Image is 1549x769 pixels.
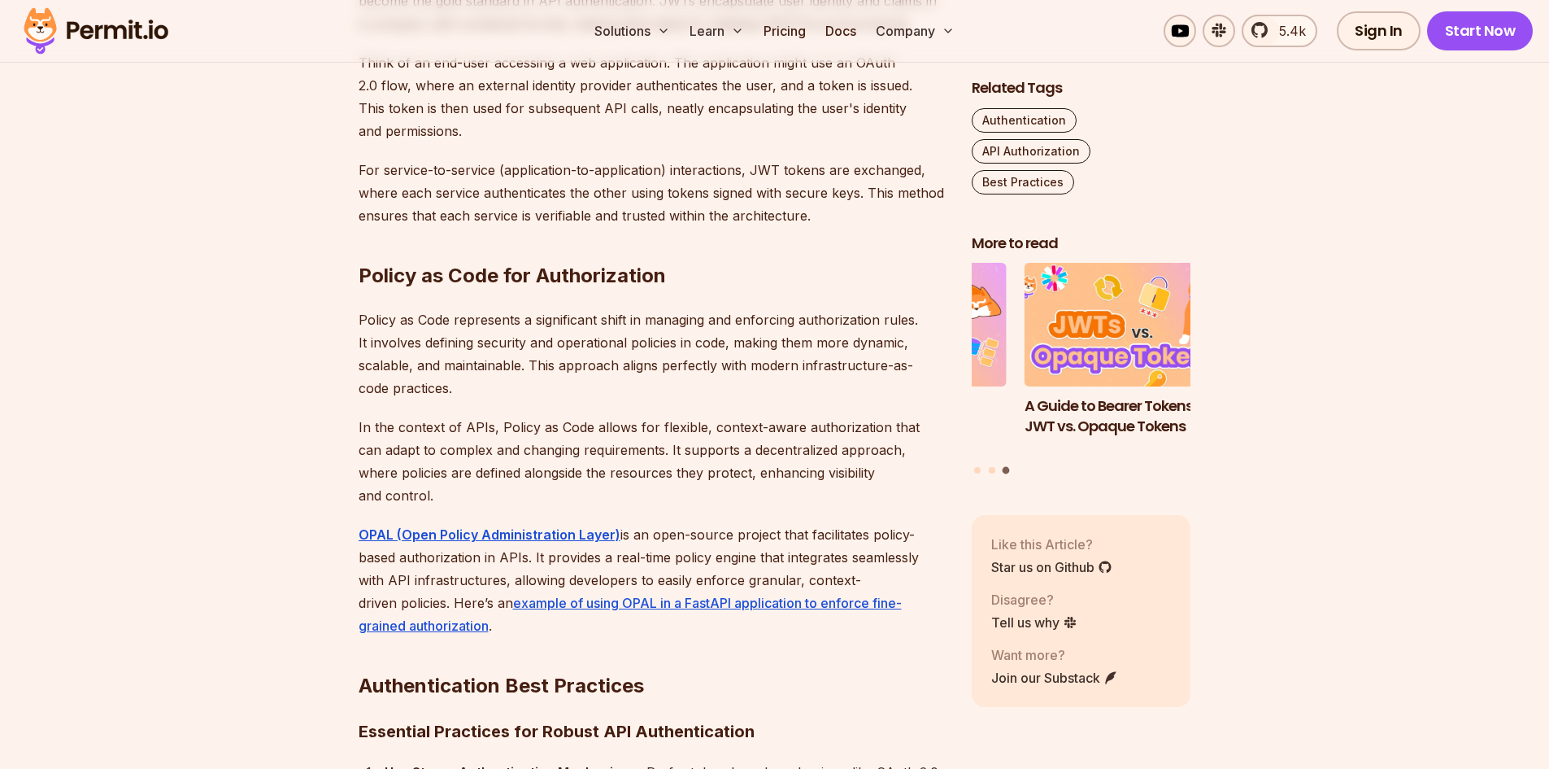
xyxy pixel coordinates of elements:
[359,595,902,634] a: example of using OPAL in a FastAPI application to enforce fine-grained authorization
[1025,264,1244,457] li: 3 of 3
[819,15,863,47] a: Docs
[359,51,946,142] p: Think of an end-user accessing a web application. The application might use an OAuth 2.0 flow, wh...
[991,535,1112,554] p: Like this Article?
[359,722,755,741] strong: Essential Practices for Robust API Authentication
[1025,264,1244,387] img: A Guide to Bearer Tokens: JWT vs. Opaque Tokens
[972,108,1077,133] a: Authentication
[1269,21,1306,41] span: 5.4k
[359,308,946,400] p: Policy as Code represents a significant shift in managing and enforcing authorization rules. It i...
[972,234,1191,254] h2: More to read
[359,264,666,287] strong: Policy as Code for Authorization
[1003,467,1010,474] button: Go to slide 3
[787,396,1007,457] h3: Policy-Based Access Control (PBAC) Isn’t as Great as You Think
[683,15,751,47] button: Learn
[359,674,644,697] strong: Authentication Best Practices
[972,78,1191,98] h2: Related Tags
[1025,264,1244,457] a: A Guide to Bearer Tokens: JWT vs. Opaque TokensA Guide to Bearer Tokens: JWT vs. Opaque Tokens
[991,590,1077,610] p: Disagree?
[359,416,946,507] p: In the context of APIs, Policy as Code allows for flexible, context-aware authorization that can ...
[989,467,995,474] button: Go to slide 2
[991,557,1112,577] a: Star us on Github
[787,264,1007,457] li: 2 of 3
[869,15,961,47] button: Company
[991,668,1118,688] a: Join our Substack
[787,264,1007,387] img: Policy-Based Access Control (PBAC) Isn’t as Great as You Think
[972,139,1090,164] a: API Authorization
[972,170,1074,194] a: Best Practices
[1025,396,1244,437] h3: A Guide to Bearer Tokens: JWT vs. Opaque Tokens
[974,467,981,474] button: Go to slide 1
[1427,11,1534,50] a: Start Now
[1242,15,1317,47] a: 5.4k
[359,527,620,543] a: OPAL (Open Policy Administration Layer)
[588,15,677,47] button: Solutions
[1337,11,1421,50] a: Sign In
[991,613,1077,632] a: Tell us why
[972,264,1191,477] div: Posts
[359,159,946,227] p: For service-to-service (application-to-application) interactions, JWT tokens are exchanged, where...
[359,523,946,637] p: is an open-source project that facilitates policy-based authorization in APIs. It provides a real...
[991,645,1118,665] p: Want more?
[757,15,812,47] a: Pricing
[16,3,176,59] img: Permit logo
